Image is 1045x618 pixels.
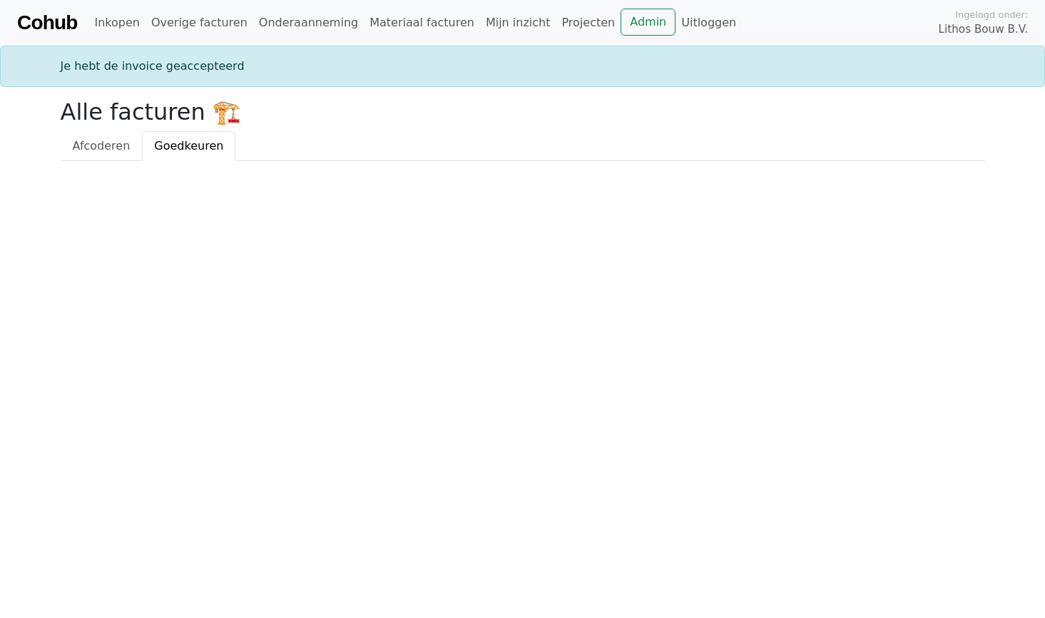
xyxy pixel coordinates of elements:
[61,98,985,125] h2: Alle facturen 🏗️
[61,131,143,161] a: Afcoderen
[621,9,676,36] a: Admin
[556,9,621,37] a: Projecten
[676,9,742,37] a: Uitloggen
[88,9,145,37] a: Inkopen
[154,139,223,153] span: Goedkeuren
[146,9,253,37] a: Overige facturen
[480,9,556,37] a: Mijn inzicht
[955,8,1028,21] span: Ingelogd onder:
[364,9,480,37] a: Materiaal facturen
[939,21,1028,38] span: Lithos Bouw B.V.
[253,9,364,37] a: Onderaanneming
[142,131,235,161] a: Goedkeuren
[17,6,77,40] a: Cohub
[52,58,994,75] div: Je hebt de invoice geaccepteerd
[73,139,131,153] span: Afcoderen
